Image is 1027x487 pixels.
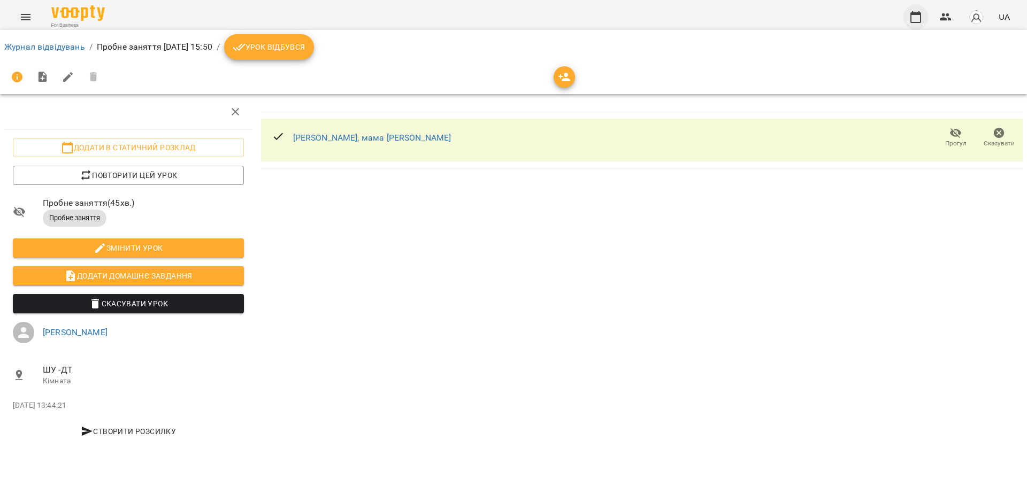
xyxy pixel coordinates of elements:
[994,7,1014,27] button: UA
[217,41,220,53] li: /
[43,197,244,210] span: Пробне заняття ( 45 хв. )
[97,41,212,53] p: Пробне заняття [DATE] 15:50
[999,11,1010,22] span: UA
[969,10,984,25] img: avatar_s.png
[934,123,977,153] button: Прогул
[984,139,1015,148] span: Скасувати
[17,425,240,438] span: Створити розсилку
[21,169,235,182] span: Повторити цей урок
[51,5,105,21] img: Voopty Logo
[43,327,108,337] a: [PERSON_NAME]
[13,294,244,313] button: Скасувати Урок
[945,139,967,148] span: Прогул
[43,376,244,386] p: Кімната
[224,34,314,60] button: Урок відбувся
[293,133,451,143] a: [PERSON_NAME], мама [PERSON_NAME]
[13,238,244,258] button: Змінити урок
[233,41,305,53] span: Урок відбувся
[21,297,235,310] span: Скасувати Урок
[13,422,244,441] button: Створити розсилку
[4,34,1023,60] nav: breadcrumb
[13,4,39,30] button: Menu
[89,41,93,53] li: /
[43,213,106,223] span: Пробне заняття
[43,364,244,376] span: ШУ -ДТ
[4,42,85,52] a: Журнал відвідувань
[13,266,244,285] button: Додати домашнє завдання
[977,123,1021,153] button: Скасувати
[13,138,244,157] button: Додати в статичний розклад
[21,141,235,154] span: Додати в статичний розклад
[51,22,105,29] span: For Business
[13,400,244,411] p: [DATE] 13:44:21
[21,242,235,254] span: Змінити урок
[13,166,244,185] button: Повторити цей урок
[21,269,235,282] span: Додати домашнє завдання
